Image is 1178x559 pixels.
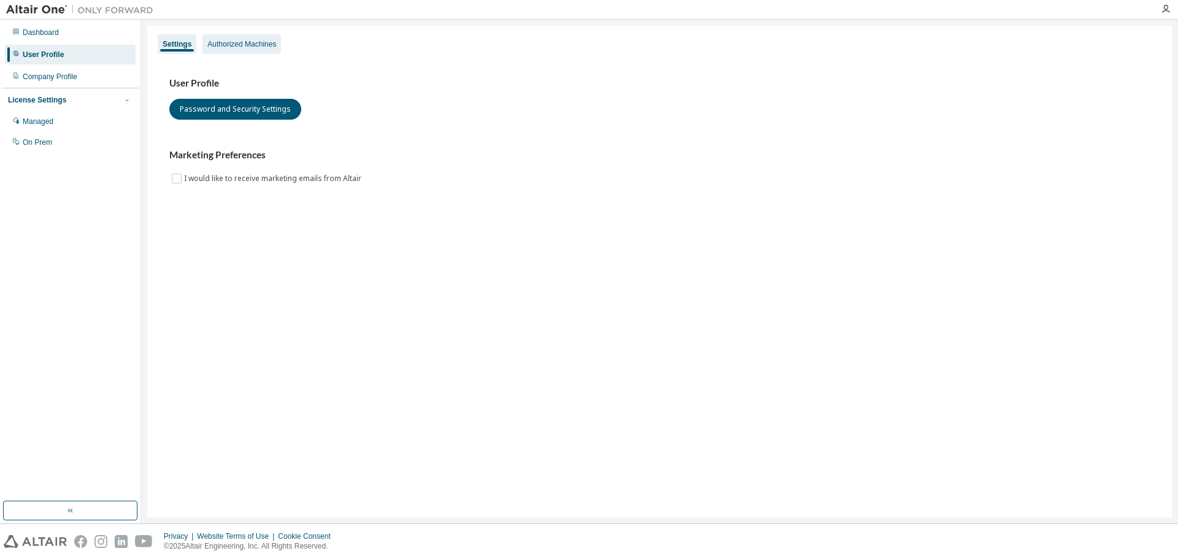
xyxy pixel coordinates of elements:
img: facebook.svg [74,535,87,548]
div: Settings [163,39,191,49]
div: Dashboard [23,28,59,37]
label: I would like to receive marketing emails from Altair [184,171,364,186]
div: Company Profile [23,72,77,82]
div: License Settings [8,95,66,105]
div: User Profile [23,50,64,60]
img: youtube.svg [135,535,153,548]
div: Website Terms of Use [197,531,278,541]
img: instagram.svg [94,535,107,548]
div: Cookie Consent [278,531,337,541]
p: © 2025 Altair Engineering, Inc. All Rights Reserved. [164,541,338,552]
button: Password and Security Settings [169,99,301,120]
div: Privacy [164,531,197,541]
img: Altair One [6,4,160,16]
div: Managed [23,117,53,126]
h3: User Profile [169,77,1150,90]
div: Authorized Machines [207,39,276,49]
div: On Prem [23,137,52,147]
img: altair_logo.svg [4,535,67,548]
h3: Marketing Preferences [169,149,1150,161]
img: linkedin.svg [115,535,128,548]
